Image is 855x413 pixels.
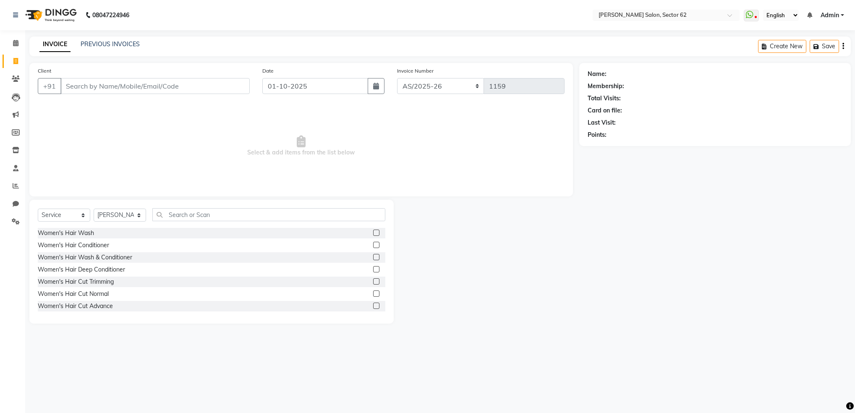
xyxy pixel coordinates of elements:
label: Client [38,67,51,75]
label: Invoice Number [397,67,434,75]
button: Save [810,40,839,53]
div: Points: [588,131,607,139]
div: Last Visit: [588,118,616,127]
img: logo [21,3,79,27]
div: Women's Hair Conditioner [38,241,109,250]
span: Select & add items from the list below [38,104,565,188]
a: PREVIOUS INVOICES [81,40,140,48]
div: Card on file: [588,106,622,115]
div: Women's Hair Cut Advance [38,302,113,311]
div: Name: [588,70,607,78]
input: Search or Scan [152,208,385,221]
b: 08047224946 [92,3,129,27]
div: Women's Hair Deep Conditioner [38,265,125,274]
button: Create New [758,40,806,53]
span: Admin [821,11,839,20]
a: INVOICE [39,37,71,52]
div: Women's Hair Wash [38,229,94,238]
div: Membership: [588,82,624,91]
div: Women's Hair Cut Normal [38,290,109,298]
input: Search by Name/Mobile/Email/Code [60,78,250,94]
div: Women's Hair Wash & Conditioner [38,253,132,262]
button: +91 [38,78,61,94]
div: Women's Hair Cut Trimming [38,277,114,286]
label: Date [262,67,274,75]
div: Total Visits: [588,94,621,103]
